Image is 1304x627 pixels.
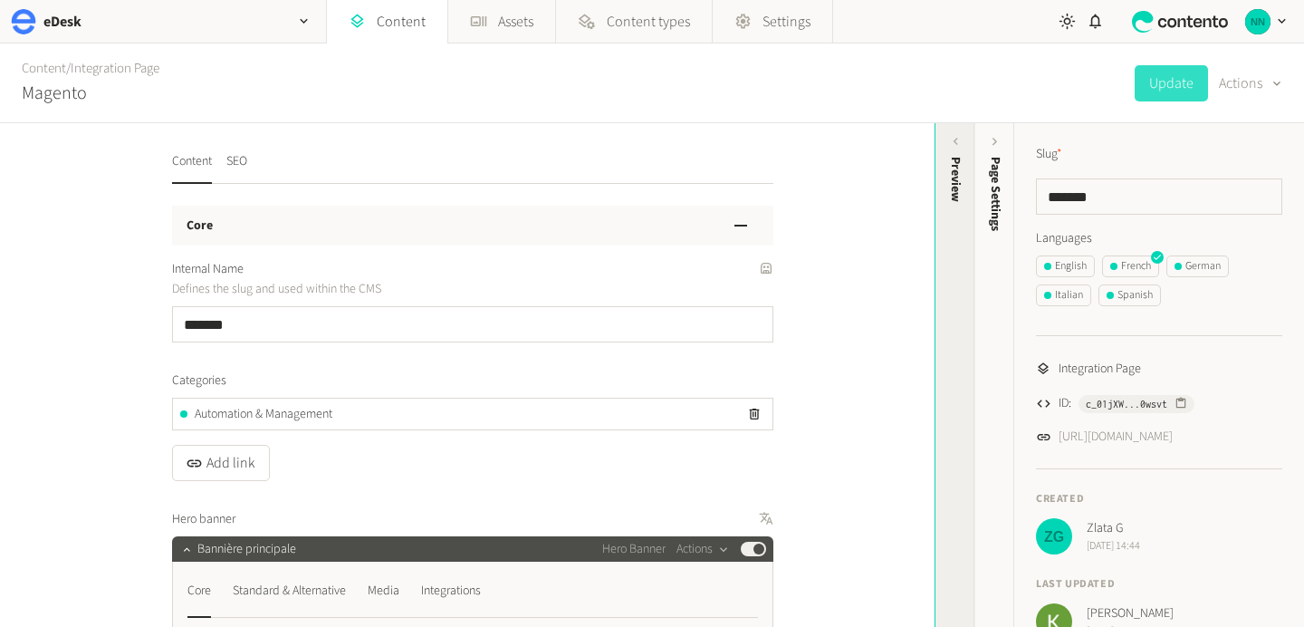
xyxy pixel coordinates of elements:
[1036,229,1282,248] label: Languages
[1036,145,1062,164] label: Slug
[1044,287,1083,304] div: Italian
[226,152,247,184] button: SEO
[1107,287,1153,304] div: Spanish
[172,371,226,391] span: Categories
[1036,256,1095,277] button: English
[1219,65,1282,101] button: Actions
[1135,65,1208,101] button: Update
[421,576,481,605] div: Integrations
[1059,394,1071,413] span: ID:
[197,540,296,559] span: Bannière principale
[368,576,399,605] div: Media
[1110,258,1151,275] div: French
[1036,576,1282,593] h4: Last updated
[172,510,235,529] span: Hero banner
[1098,285,1161,306] button: Spanish
[66,59,71,78] span: /
[22,59,66,78] a: Content
[43,11,81,33] h2: eDesk
[1079,395,1194,413] button: c_01jXW...0wsvt
[1102,256,1159,277] button: French
[986,157,1005,231] span: Page Settings
[187,217,213,236] h3: Core
[607,11,690,33] span: Content types
[1087,519,1140,538] span: Zlata G
[762,11,810,33] span: Settings
[1087,538,1140,555] span: [DATE] 14:44
[1044,258,1087,275] div: English
[946,157,965,202] div: Preview
[71,59,159,78] a: Integration Page
[172,279,584,299] p: Defines the slug and used within the CMS
[1086,396,1167,412] span: c_01jXW...0wsvt
[1245,9,1270,34] img: Nikola Nikolov
[602,540,666,559] span: Hero Banner
[187,576,211,605] div: Core
[1036,518,1072,555] img: Zlata G
[1059,428,1173,447] a: [URL][DOMAIN_NAME]
[1087,604,1174,623] span: [PERSON_NAME]
[676,538,730,560] button: Actions
[172,152,212,184] button: Content
[11,9,36,34] img: eDesk
[1059,360,1141,379] span: Integration Page
[195,405,332,424] span: Automation & Management
[1166,256,1229,277] button: German
[22,80,87,107] h2: Magento
[172,445,270,481] button: Add link
[233,576,346,605] div: Standard & Alternative
[1036,285,1091,306] button: Italian
[1175,258,1221,275] div: German
[172,260,244,279] span: Internal Name
[1036,491,1282,507] h4: Created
